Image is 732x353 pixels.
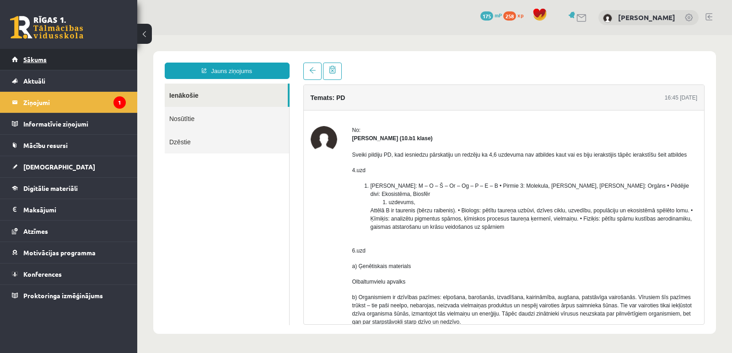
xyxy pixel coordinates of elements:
[215,100,296,106] strong: [PERSON_NAME] (10.b1 klase)
[23,163,95,171] span: [DEMOGRAPHIC_DATA]
[12,135,126,156] a: Mācību resursi
[517,11,523,19] span: xp
[12,285,126,306] a: Proktoringa izmēģinājums
[12,156,126,177] a: [DEMOGRAPHIC_DATA]
[10,16,83,39] a: Rīgas 1. Tālmācības vidusskola
[527,58,560,67] div: 16:45 [DATE]
[12,221,126,242] a: Atzīmes
[23,199,126,220] legend: Maksājumi
[173,59,208,66] h4: Temats: PD
[603,14,612,23] img: Amālija Gabrene
[12,242,126,263] a: Motivācijas programma
[233,147,560,196] li: [PERSON_NAME]: M – O – Š – Or – Og – P – E – B • Pirmie 3: Molekula, [PERSON_NAME], [PERSON_NAME]...
[113,96,126,109] i: 1
[503,11,516,21] span: 258
[27,27,152,44] a: Jauns ziņojums
[12,92,126,113] a: Ziņojumi1
[12,113,126,134] a: Informatīvie ziņojumi
[480,11,502,19] a: 175 mP
[23,141,68,149] span: Mācību resursi
[215,242,560,251] p: Olbaltumvielu apvalks
[23,77,45,85] span: Aktuāli
[215,131,560,139] p: 4.uzd
[12,49,126,70] a: Sākums
[23,92,126,113] legend: Ziņojumi
[215,258,560,291] p: b) Organismiem ir dzīvības pazīmes: elpošana, barošanās, izvadīšana, kairināmība, augšana, patstā...
[23,248,96,257] span: Motivācijas programma
[27,72,152,95] a: Nosūtītie
[480,11,493,21] span: 175
[173,91,200,117] img: Karloss Filips Filipsons
[12,263,126,285] a: Konferences
[495,11,502,19] span: mP
[12,199,126,220] a: Maksājumi
[23,270,62,278] span: Konferences
[23,113,126,134] legend: Informatīvie ziņojumi
[252,163,560,171] li: uzdevums,
[215,91,560,99] div: No:
[215,211,560,220] p: 6.uzd
[27,48,151,72] a: Ienākošie
[618,13,675,22] a: [PERSON_NAME]
[503,11,528,19] a: 258 xp
[23,227,48,235] span: Atzīmes
[23,184,78,192] span: Digitālie materiāli
[12,70,126,91] a: Aktuāli
[215,116,560,124] p: Sveiki pildiju PD, kad iesniedzu pārskatiju un redzēju ka 4,6 uzdevuma nav atbildes kaut vai es b...
[23,55,47,63] span: Sākums
[23,291,103,300] span: Proktoringa izmēģinājums
[27,95,152,118] a: Dzēstie
[12,178,126,199] a: Digitālie materiāli
[215,227,560,235] p: a) Ģenētiskais materials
